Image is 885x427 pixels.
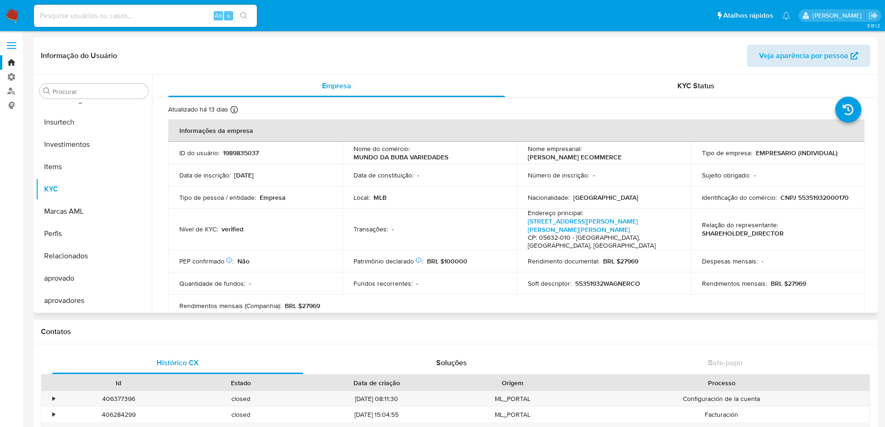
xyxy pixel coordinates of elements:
[36,156,152,178] button: Items
[702,149,752,157] p: Tipo de empresa :
[677,80,715,91] span: KYC Status
[302,391,452,407] div: [DATE] 08:11:30
[227,11,230,20] span: s
[528,153,622,161] p: [PERSON_NAME] ECOMMERCE
[179,257,234,265] p: PEP confirmado :
[64,378,173,388] div: Id
[157,357,199,368] span: Histórico CX
[528,171,589,179] p: Número de inscrição :
[223,149,259,157] p: 1989835037
[285,302,320,310] p: BRL $27969
[36,289,152,312] button: aprovadores
[574,407,870,422] div: Facturación
[528,257,599,265] p: Rendimento documental :
[603,257,638,265] p: BRL $27969
[759,45,848,67] span: Veja aparência por pessoa
[452,407,574,422] div: ML_PORTAL
[179,225,218,233] p: Nível de KYC :
[354,193,370,202] p: Local :
[36,223,152,245] button: Perfis
[36,200,152,223] button: Marcas AML
[528,209,583,217] p: Endereço principal :
[813,11,865,20] p: mariana.godoy@mercadopago.com.br
[780,193,849,202] p: CNPJ 55351932000170
[782,12,790,20] a: Notificações
[308,378,445,388] div: Data de criação
[234,9,253,22] button: search-icon
[36,178,152,200] button: KYC
[723,11,773,20] span: Atalhos rápidos
[354,171,413,179] p: Data de constituição :
[702,229,784,237] p: SHAREHOLDER_DIRECTOR
[708,357,742,368] span: Bate-papo
[747,45,870,67] button: Veja aparência por pessoa
[416,279,418,288] p: -
[761,257,763,265] p: -
[260,193,286,202] p: Empresa
[34,10,257,22] input: Pesquise usuários ou casos...
[180,391,302,407] div: closed
[234,171,254,179] p: [DATE]
[574,391,870,407] div: Configuración de la cuenta
[756,149,838,157] p: EMPRESARIO (INDIVIDUAL)
[427,257,467,265] p: BRL $100000
[458,378,567,388] div: Origem
[179,279,245,288] p: Quantidade de fundos :
[593,171,595,179] p: -
[528,217,638,234] a: [STREET_ADDRESS][PERSON_NAME][PERSON_NAME][PERSON_NAME]
[36,133,152,156] button: Investimentos
[168,119,865,142] th: Informações da empresa
[52,394,55,403] div: •
[179,171,230,179] p: Data de inscrição :
[36,245,152,267] button: Relacionados
[354,257,423,265] p: Patrimônio declarado :
[41,327,870,336] h1: Contatos
[868,11,878,20] a: Sair
[249,279,251,288] p: -
[392,225,393,233] p: -
[771,279,806,288] p: BRL $27969
[180,407,302,422] div: closed
[179,302,281,310] p: Rendimentos mensais (Companhia) :
[528,145,582,153] p: Nome empresarial :
[58,407,180,422] div: 406284299
[237,257,249,265] p: Não
[702,279,767,288] p: Rendimentos mensais :
[354,225,388,233] p: Transações :
[179,149,219,157] p: ID do usuário :
[36,267,152,289] button: aprovado
[168,105,228,114] p: Atualizado há 13 dias
[575,279,640,288] p: 55351932WAGNERCO
[528,193,570,202] p: Nacionalidade :
[528,234,676,250] h4: CP: 05632-010 - [GEOGRAPHIC_DATA], [GEOGRAPHIC_DATA], [GEOGRAPHIC_DATA]
[436,357,467,368] span: Soluções
[452,391,574,407] div: ML_PORTAL
[215,11,222,20] span: Alt
[179,193,256,202] p: Tipo de pessoa / entidade :
[702,257,758,265] p: Despesas mensais :
[52,87,144,96] input: Procurar
[573,193,638,202] p: [GEOGRAPHIC_DATA]
[58,391,180,407] div: 406377396
[186,378,295,388] div: Estado
[374,193,387,202] p: MLB
[417,171,419,179] p: -
[580,378,863,388] div: Processo
[322,80,351,91] span: Empresa
[36,111,152,133] button: Insurtech
[702,221,778,229] p: Relação do representante :
[754,171,756,179] p: -
[354,153,448,161] p: MUNDO DA BUBA VARIEDADES
[354,279,413,288] p: Fundos recorrentes :
[52,410,55,419] div: •
[43,87,51,95] button: Procurar
[528,279,571,288] p: Soft descriptor :
[702,193,777,202] p: Identificação do comércio :
[41,51,117,60] h1: Informação do Usuário
[354,145,410,153] p: Nome do comércio :
[222,225,243,233] p: verified
[702,171,750,179] p: Sujeito obrigado :
[302,407,452,422] div: [DATE] 15:04:55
